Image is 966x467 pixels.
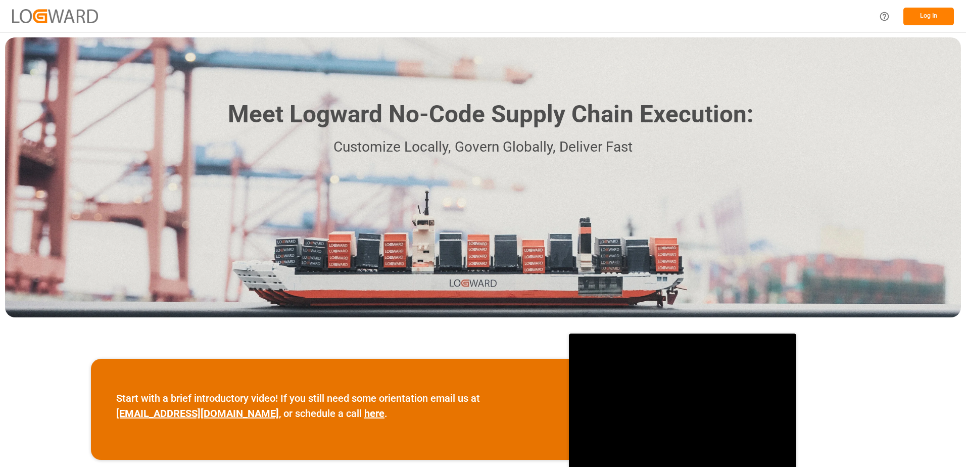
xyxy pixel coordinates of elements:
h1: Meet Logward No-Code Supply Chain Execution: [228,97,753,132]
a: [EMAIL_ADDRESS][DOMAIN_NAME] [116,407,279,419]
img: Logward_new_orange.png [12,9,98,23]
p: Start with a brief introductory video! If you still need some orientation email us at , or schedu... [116,391,544,421]
button: Log In [903,8,954,25]
a: here [364,407,384,419]
button: Help Center [873,5,896,28]
p: Customize Locally, Govern Globally, Deliver Fast [213,136,753,159]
